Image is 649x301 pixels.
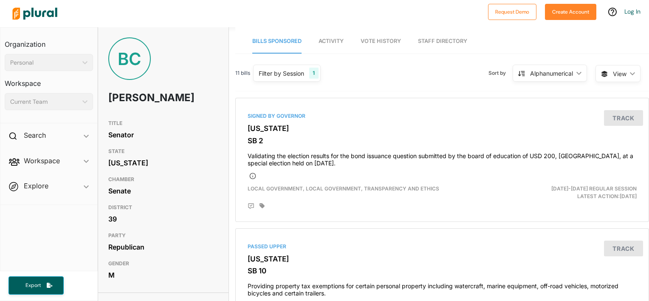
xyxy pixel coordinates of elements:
[488,4,536,20] button: Request Demo
[108,258,219,269] h3: GENDER
[248,278,637,297] h4: Providing property tax exemptions for certain personal property including watercraft, marine equi...
[252,29,302,54] a: Bills Sponsored
[624,8,641,15] a: Log In
[545,4,596,20] button: Create Account
[10,97,79,106] div: Current Team
[248,255,637,263] h3: [US_STATE]
[488,7,536,16] a: Request Demo
[108,213,219,225] div: 39
[252,38,302,44] span: Bills Sponsored
[319,38,344,44] span: Activity
[108,230,219,241] h3: PARTY
[108,118,219,128] h3: TITLE
[108,156,219,169] div: [US_STATE]
[248,267,637,275] h3: SB 10
[248,203,254,210] div: Add Position Statement
[361,38,401,44] span: Vote History
[248,185,439,192] span: Local Government, Local Government, Transparency and Ethics
[108,37,151,80] div: BC
[108,202,219,213] h3: DISTRICT
[108,146,219,156] h3: STATE
[248,124,637,133] h3: [US_STATE]
[613,69,626,78] span: View
[488,69,513,77] span: Sort by
[108,174,219,185] h3: CHAMBER
[20,282,47,289] span: Export
[248,136,637,145] h3: SB 2
[509,185,643,200] div: Latest Action: [DATE]
[108,241,219,253] div: Republican
[309,68,318,79] div: 1
[319,29,344,54] a: Activity
[260,203,265,209] div: Add tags
[259,69,304,78] div: Filter by Session
[530,69,573,78] div: Alphanumerical
[248,112,637,120] div: Signed by Governor
[108,185,219,197] div: Senate
[551,185,637,192] span: [DATE]-[DATE] Regular Session
[248,243,637,250] div: Passed Upper
[235,69,250,77] span: 11 bills
[108,85,175,111] h1: [PERSON_NAME]
[8,276,64,295] button: Export
[108,128,219,141] div: Senator
[545,7,596,16] a: Create Account
[10,58,79,67] div: Personal
[24,131,46,140] h2: Search
[248,148,637,167] h4: Validating the election results for the bond issuance question submitted by the board of educatio...
[604,241,643,256] button: Track
[361,29,401,54] a: Vote History
[604,110,643,126] button: Track
[418,29,467,54] a: Staff Directory
[5,71,93,90] h3: Workspace
[5,32,93,51] h3: Organization
[108,269,219,281] div: M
